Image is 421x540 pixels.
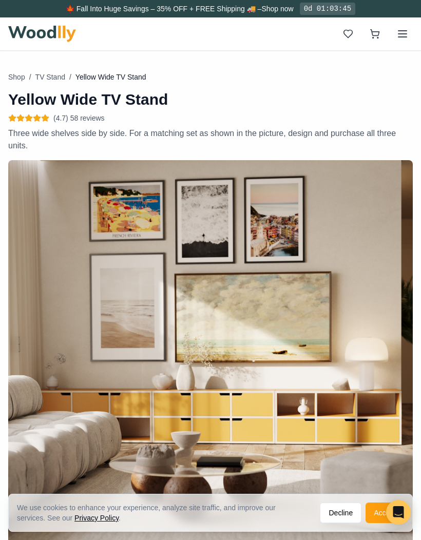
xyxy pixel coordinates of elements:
img: Woodlly [8,26,76,42]
a: Privacy Policy [74,514,119,522]
span: Yellow Wide TV Stand [75,72,146,82]
span: (4.7) 58 reviews [53,113,105,123]
h1: Yellow Wide TV Stand [8,90,413,109]
div: Height [204,310,363,319]
span: / [29,72,31,82]
span: Height [204,321,228,332]
button: Show Dimensions [10,279,31,300]
button: Toggle price visibility [18,14,35,31]
span: 21 " [347,321,363,332]
div: Width [18,310,178,319]
span: 72 " [161,321,178,332]
button: View Gallery [10,228,31,248]
button: TV Stand [35,72,65,82]
span: Free shipping included [156,17,200,28]
div: We use cookies to enhance your experience, analyze site traffic, and improve our services. See our . [17,503,312,523]
button: Decline [320,503,361,523]
p: Three wide shelves side by side. For a matching set as shown in the picture, design and purchase ... [8,127,413,152]
div: 0d 01:03:45 [300,3,355,15]
span: 🍁 Fall Into Huge Savings – 35% OFF + FREE Shipping 🚚 – [66,5,261,13]
span: / [69,72,71,82]
span: Width [18,321,40,332]
a: Shop now [261,5,293,13]
div: Open Intercom Messenger [386,500,411,525]
button: Accept [366,503,404,523]
button: Open All Doors and Drawers [10,254,31,274]
button: Shop [8,72,25,82]
img: Gallery [11,228,30,248]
